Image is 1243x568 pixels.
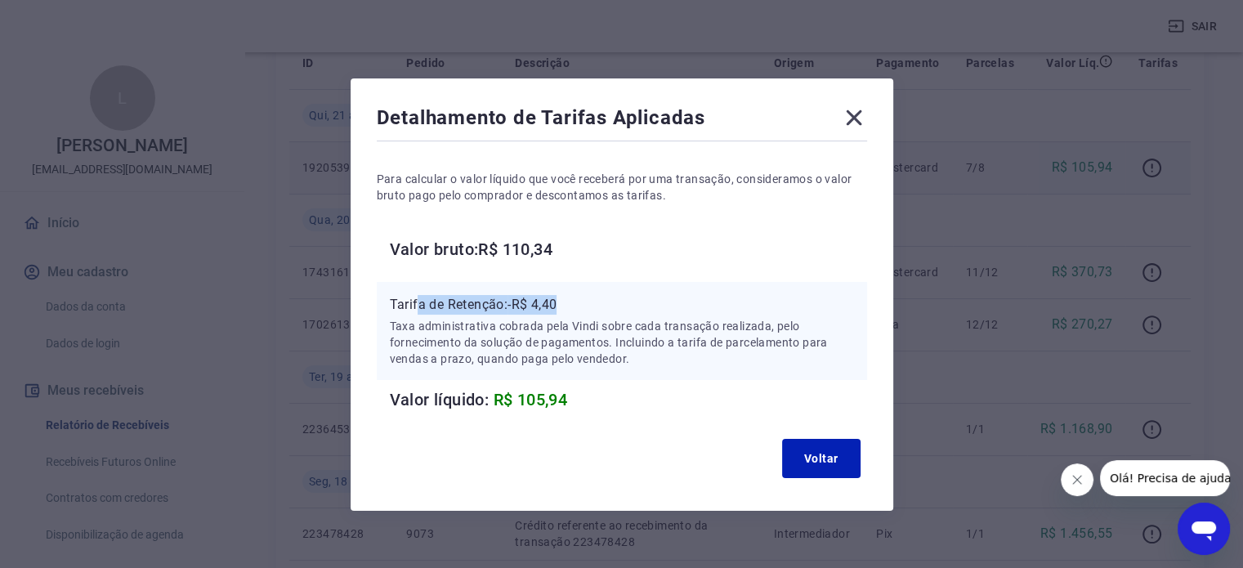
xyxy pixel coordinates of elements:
[1178,503,1230,555] iframe: Botão para abrir a janela de mensagens
[494,390,568,409] span: R$ 105,94
[377,171,867,203] p: Para calcular o valor líquido que você receberá por uma transação, consideramos o valor bruto pag...
[390,295,854,315] p: Tarifa de Retenção: -R$ 4,40
[390,387,867,413] h6: Valor líquido:
[390,236,867,262] h6: Valor bruto: R$ 110,34
[1100,460,1230,496] iframe: Mensagem da empresa
[390,318,854,367] p: Taxa administrativa cobrada pela Vindi sobre cada transação realizada, pelo fornecimento da soluç...
[10,11,137,25] span: Olá! Precisa de ajuda?
[1061,463,1093,496] iframe: Fechar mensagem
[782,439,861,478] button: Voltar
[377,105,867,137] div: Detalhamento de Tarifas Aplicadas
